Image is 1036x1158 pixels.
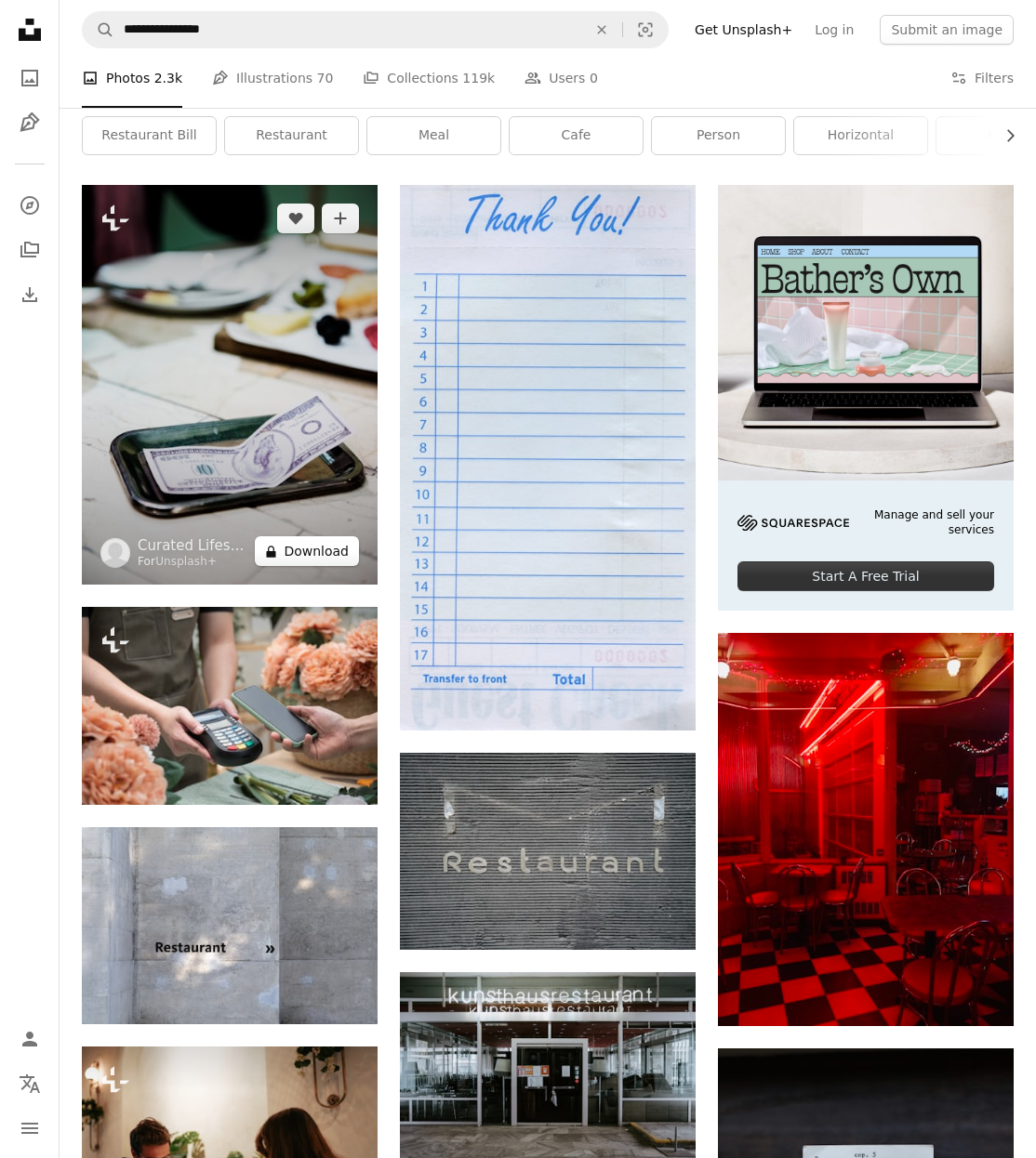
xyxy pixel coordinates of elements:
a: Download History [11,276,48,313]
a: restaurant bill [83,117,216,154]
a: Get Unsplash+ [684,15,804,45]
button: Add to Collection [322,204,359,233]
img: Customer using phone for payment in flower shop. Nfc payment [82,607,378,804]
img: restaurant signage [82,827,378,1024]
span: Manage and sell your services [871,507,994,539]
span: 119k [462,68,495,88]
img: file-1707883121023-8e3502977149image [718,185,1014,480]
button: Search Unsplash [83,12,114,47]
div: For [138,555,247,570]
a: Collections 119k [363,48,495,108]
a: cafe [510,117,643,154]
a: Users 0 [525,48,598,108]
a: Explore [11,187,48,224]
a: Home — Unsplash [11,11,48,52]
img: the word restaurant written on the side of a building [400,753,696,950]
span: 70 [317,68,334,88]
a: Log in / Sign up [11,1020,48,1058]
img: Tip on the dining table [82,185,378,585]
a: restaurant [225,117,358,154]
button: Download [255,536,359,566]
a: Tip on the dining table [82,376,378,393]
a: Unsplash+ [155,555,217,568]
a: meal [367,117,500,154]
button: Filters [950,48,1014,108]
form: Find visuals sitewide [82,11,669,48]
a: the entrance to a restaurant with glass doors [400,1062,696,1079]
a: person [652,117,785,154]
button: Clear [581,12,622,47]
a: horizontal [794,117,927,154]
img: a blue and white thank you note with numbers [400,185,696,730]
img: brown wooden dining set [718,633,1014,1027]
a: Curated Lifestyle [138,536,247,555]
a: Illustrations [11,104,48,141]
a: brown wooden dining set [718,821,1014,837]
button: Like [277,204,314,233]
a: the word restaurant written on the side of a building [400,843,696,860]
a: Log in [804,15,865,45]
a: Manage and sell your servicesStart A Free Trial [718,185,1014,610]
button: Visual search [623,12,668,47]
a: restaurant signage [82,916,378,933]
button: Language [11,1065,48,1102]
button: Menu [11,1110,48,1147]
button: scroll list to the right [993,117,1014,154]
button: Submit an image [880,15,1014,45]
img: Go to Curated Lifestyle's profile [100,538,130,568]
a: Collections [11,231,48,269]
a: Customer using phone for payment in flower shop. Nfc payment [82,697,378,714]
a: a blue and white thank you note with numbers [400,449,696,466]
a: Photos [11,59,48,97]
a: Illustrations 70 [212,48,333,108]
div: Start A Free Trial [737,561,994,591]
span: 0 [590,68,598,88]
img: file-1705255347840-230a6ab5bca9image [737,515,849,531]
